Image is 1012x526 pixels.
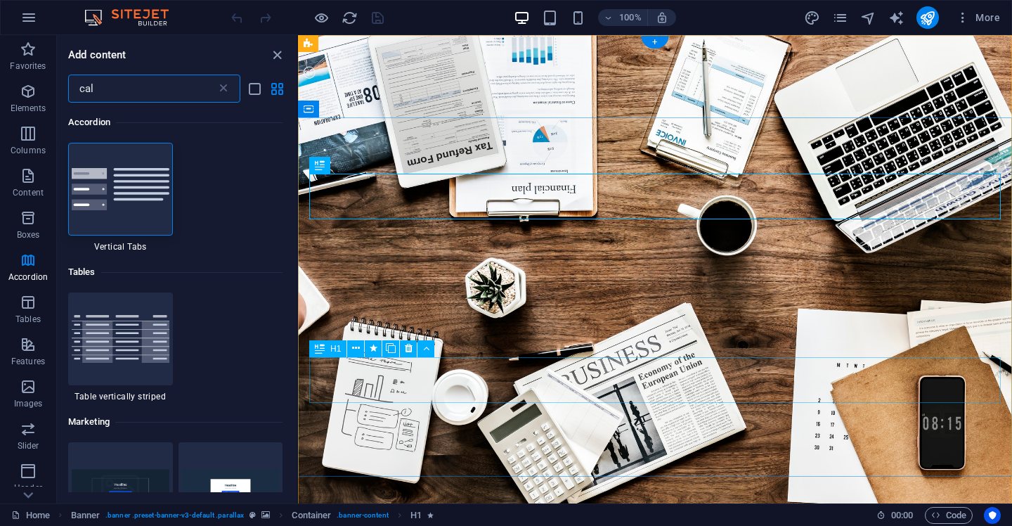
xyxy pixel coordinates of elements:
p: Boxes [17,229,40,240]
i: This element is a customizable preset [249,511,256,519]
p: Content [13,187,44,198]
span: Code [931,507,966,524]
span: : [901,510,903,520]
span: Table vertically striped [68,391,173,402]
span: Vertical Tabs [68,241,173,252]
span: H1 [330,345,341,353]
button: reload [341,9,358,26]
i: Design (Ctrl+Alt+Y) [804,10,820,26]
button: navigator [860,9,877,26]
div: Table vertically striped [68,293,173,402]
img: accordion-vertical-tabs.svg [72,168,169,210]
span: Click to select. Double-click to edit [292,507,331,524]
i: Pages (Ctrl+Alt+S) [832,10,848,26]
h6: 100% [619,9,642,26]
i: This element contains a background [261,511,270,519]
p: Features [11,356,45,367]
button: design [804,9,821,26]
button: Click here to leave preview mode and continue editing [313,9,330,26]
i: Element contains an animation [427,511,434,519]
button: grid-view [268,80,285,97]
h6: Tables [68,264,283,281]
button: pages [832,9,849,26]
img: table-vertically-striped.svg [72,315,169,363]
button: Code [925,507,973,524]
img: Editor Logo [81,9,186,26]
button: publish [916,6,939,29]
nav: breadcrumb [71,507,434,524]
div: Vertical Tabs [68,143,173,252]
i: Navigator [860,10,876,26]
a: Click to cancel selection. Double-click to open Pages [11,507,50,524]
img: callout-box_v2.png [182,469,280,508]
p: Accordion [8,271,48,283]
button: list-view [246,80,263,97]
i: Publish [919,10,935,26]
button: Usercentrics [984,507,1001,524]
i: Reload page [342,10,358,26]
p: Elements [11,103,46,114]
div: + [641,36,668,49]
button: More [950,6,1006,29]
i: AI Writer [888,10,904,26]
span: 00 00 [891,507,913,524]
span: Click to select. Double-click to edit [410,507,422,524]
button: 100% [598,9,648,26]
p: Columns [11,145,46,156]
input: Search [68,75,216,103]
p: Header [14,482,42,494]
h6: Session time [876,507,914,524]
button: text_generator [888,9,905,26]
p: Images [14,398,43,409]
p: Tables [15,314,41,325]
img: callout-border.png [72,469,169,508]
p: Favorites [10,60,46,72]
p: Slider [18,440,39,451]
i: On resize automatically adjust zoom level to fit chosen device. [656,11,668,24]
span: Click to select. Double-click to edit [71,507,100,524]
button: close panel [268,46,285,63]
span: More [956,11,1000,25]
span: . banner .preset-banner-v3-default .parallax [105,507,244,524]
h6: Accordion [68,114,283,131]
h6: Marketing [68,413,283,430]
span: . banner-content [337,507,388,524]
h6: Add content [68,46,126,63]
